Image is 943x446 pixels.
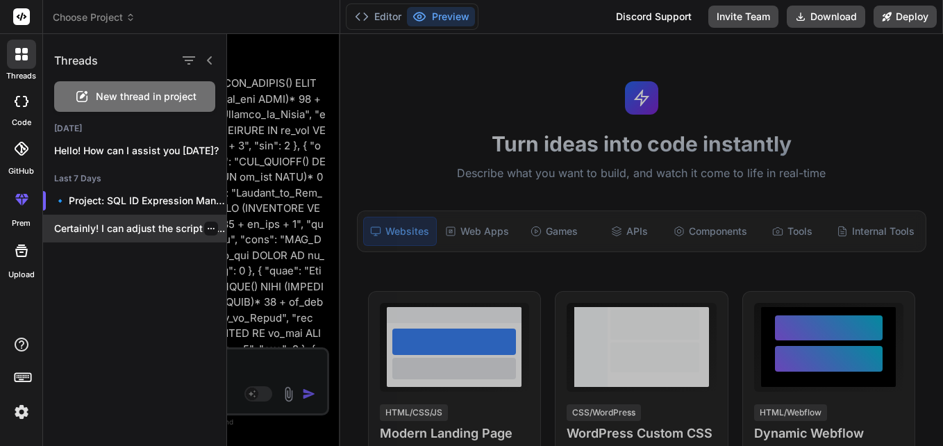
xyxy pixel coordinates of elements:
h1: Threads [54,52,98,69]
div: Discord Support [608,6,700,28]
button: Preview [407,7,475,26]
button: Download [787,6,865,28]
button: Deploy [874,6,937,28]
p: 🔹 Project: SQL ID Expression Manipulator 🔧... [54,194,226,208]
label: threads [6,70,36,82]
label: GitHub [8,165,34,177]
label: Upload [8,269,35,281]
span: Choose Project [53,10,135,24]
label: prem [12,217,31,229]
img: settings [10,400,33,424]
h2: [DATE] [43,123,226,134]
span: New thread in project [96,90,197,104]
label: code [12,117,31,129]
button: Editor [349,7,407,26]
button: Invite Team [708,6,778,28]
p: Hello! How can I assist you [DATE]? [54,144,226,158]
p: Certainly! I can adjust the script so... [54,222,226,236]
h2: Last 7 Days [43,173,226,184]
